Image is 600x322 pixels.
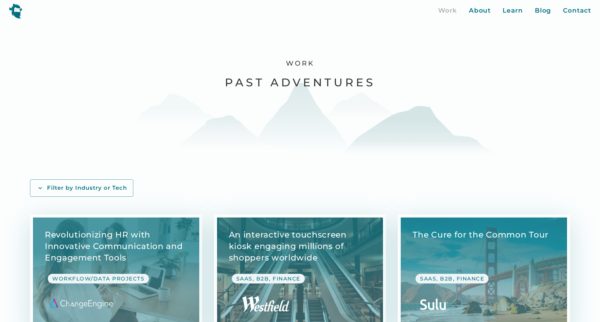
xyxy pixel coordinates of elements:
[286,59,314,68] h1: Work
[503,6,523,16] a: Learn
[30,179,133,197] a: Filter by Industry or Tech
[469,6,491,16] a: About
[535,6,551,16] a: Blog
[225,75,376,90] h2: Past Adventures
[438,6,457,16] a: Work
[563,6,591,16] a: Contact
[9,3,22,19] img: yeti logo icon
[47,184,127,192] div: Filter by Industry or Tech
